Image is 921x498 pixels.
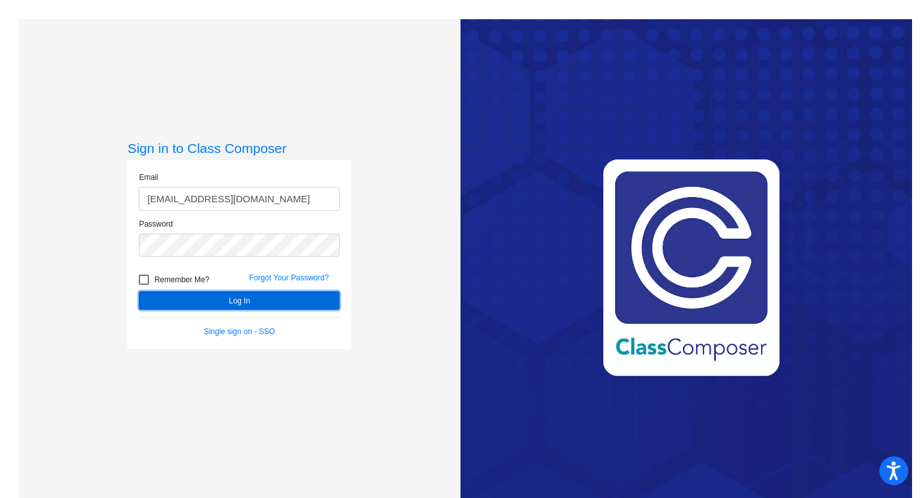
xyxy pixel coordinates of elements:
button: Log In [139,291,340,310]
span: Remember Me? [154,272,209,287]
label: Email [139,172,158,183]
label: Password [139,218,173,230]
a: Single sign on - SSO [204,327,275,336]
h3: Sign in to Class Composer [127,140,351,156]
a: Forgot Your Password? [249,273,329,282]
